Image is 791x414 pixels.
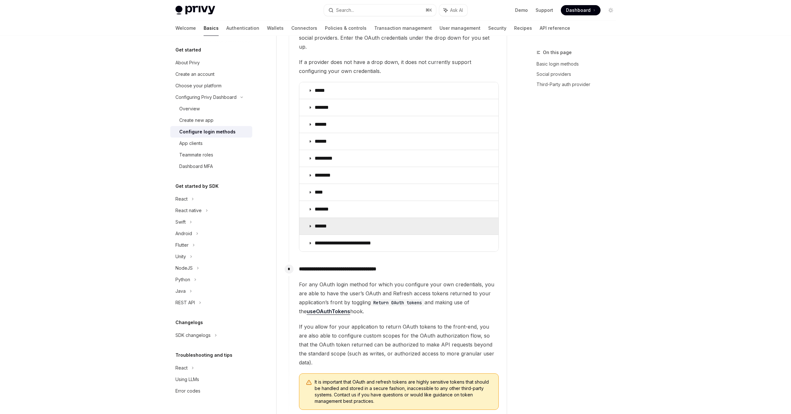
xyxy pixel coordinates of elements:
a: Teammate roles [170,149,252,161]
a: Social providers [537,69,621,79]
a: Create new app [170,115,252,126]
a: Error codes [170,385,252,397]
h5: Get started [175,46,201,54]
a: Basic login methods [537,59,621,69]
span: For any OAuth login method for which you configure your own credentials, you are able to have the... [299,280,499,316]
a: Wallets [267,20,284,36]
div: Choose your platform [175,82,222,90]
div: React [175,195,188,203]
span: ⌘ K [425,8,432,13]
a: About Privy [170,57,252,68]
button: Toggle dark mode [606,5,616,15]
div: Configure login methods [179,128,236,136]
div: Configuring Privy Dashboard [175,93,237,101]
div: SDK changelogs [175,331,211,339]
a: User management [440,20,480,36]
div: Unity [175,253,186,260]
div: Create new app [179,116,214,124]
a: Create an account [170,68,252,80]
a: Overview [170,103,252,115]
a: Connectors [291,20,317,36]
div: Teammate roles [179,151,213,159]
div: NodeJS [175,264,193,272]
a: Transaction management [374,20,432,36]
svg: Warning [306,379,312,386]
div: Android [175,230,192,237]
a: Basics [204,20,219,36]
a: Support [536,7,553,13]
a: API reference [540,20,570,36]
a: Configure login methods [170,126,252,138]
span: On this page [543,49,572,56]
button: Ask AI [439,4,467,16]
div: Search... [336,6,354,14]
a: useOAuthTokens [307,308,350,315]
a: Choose your platform [170,80,252,92]
h5: Get started by SDK [175,182,219,190]
span: Dashboard [566,7,591,13]
a: Welcome [175,20,196,36]
a: Policies & controls [325,20,367,36]
a: Security [488,20,506,36]
div: React native [175,207,202,214]
img: light logo [175,6,215,15]
span: If a provider does not have a drop down, it does not currently support configuring your own crede... [299,58,499,76]
a: Dashboard [561,5,601,15]
div: React [175,364,188,372]
div: Java [175,287,186,295]
a: Authentication [226,20,259,36]
div: Create an account [175,70,214,78]
div: Swift [175,218,186,226]
h5: Changelogs [175,319,203,326]
code: Return OAuth tokens [371,299,424,306]
span: It is important that OAuth and refresh tokens are highly sensitive tokens that should be handled ... [315,379,492,404]
div: Error codes [175,387,200,395]
div: Python [175,276,190,283]
a: Recipes [514,20,532,36]
a: Using LLMs [170,374,252,385]
a: App clients [170,138,252,149]
div: Flutter [175,241,189,249]
button: Search...⌘K [324,4,436,16]
div: About Privy [175,59,200,67]
div: Dashboard MFA [179,163,213,170]
a: Demo [515,7,528,13]
a: Third-Party auth provider [537,79,621,90]
span: Ask AI [450,7,463,13]
span: If you allow for your application to return OAuth tokens to the front-end, you are also able to c... [299,322,499,367]
div: Overview [179,105,200,113]
h5: Troubleshooting and tips [175,351,232,359]
div: REST API [175,299,195,307]
a: Dashboard MFA [170,161,252,172]
div: Using LLMs [175,376,199,383]
div: App clients [179,139,203,147]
